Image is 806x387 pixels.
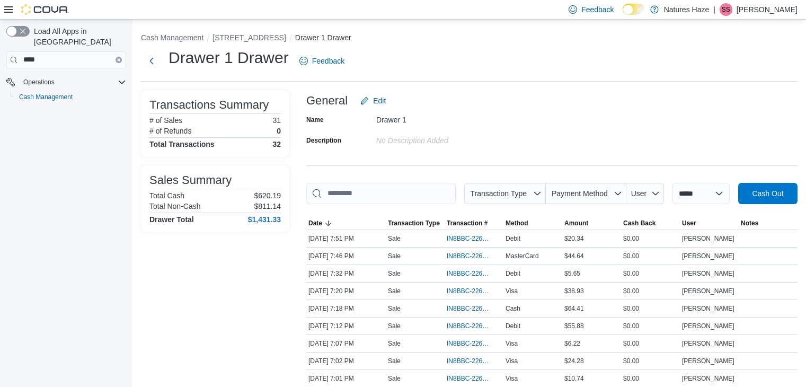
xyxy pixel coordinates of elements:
[388,357,401,365] p: Sale
[506,322,520,330] span: Debit
[682,234,734,243] span: [PERSON_NAME]
[680,217,739,230] button: User
[306,267,386,280] div: [DATE] 7:32 PM
[149,99,269,111] h3: Transactions Summary
[682,374,734,383] span: [PERSON_NAME]
[722,3,730,16] span: SS
[447,374,491,383] span: IN8BBC-226920
[739,217,798,230] button: Notes
[506,374,518,383] span: Visa
[306,320,386,332] div: [DATE] 7:12 PM
[447,267,501,280] button: IN8BBC-226926
[306,285,386,297] div: [DATE] 7:20 PM
[562,217,621,230] button: Amount
[564,357,584,365] span: $24.28
[373,95,386,106] span: Edit
[470,189,527,198] span: Transaction Type
[447,302,501,315] button: IN8BBC-226924
[506,219,528,227] span: Method
[19,93,73,101] span: Cash Management
[388,287,401,295] p: Sale
[581,4,614,15] span: Feedback
[141,32,798,45] nav: An example of EuiBreadcrumbs
[564,322,584,330] span: $55.88
[506,252,539,260] span: MasterCard
[149,191,184,200] h6: Total Cash
[376,111,518,124] div: Drawer 1
[682,219,696,227] span: User
[621,337,680,350] div: $0.00
[564,287,584,295] span: $38.93
[564,374,584,383] span: $10.74
[386,217,445,230] button: Transaction Type
[149,202,201,210] h6: Total Non-Cash
[447,372,501,385] button: IN8BBC-226920
[116,57,122,63] button: Clear input
[564,234,584,243] span: $20.34
[212,33,286,42] button: [STREET_ADDRESS]
[626,183,664,204] button: User
[564,269,580,278] span: $5.65
[447,285,501,297] button: IN8BBC-226925
[21,4,69,15] img: Cova
[19,76,126,89] span: Operations
[306,217,386,230] button: Date
[621,267,680,280] div: $0.00
[682,269,734,278] span: [PERSON_NAME]
[682,252,734,260] span: [PERSON_NAME]
[306,232,386,245] div: [DATE] 7:51 PM
[546,183,626,204] button: Payment Method
[682,322,734,330] span: [PERSON_NAME]
[682,287,734,295] span: [PERSON_NAME]
[447,232,501,245] button: IN8BBC-226928
[388,374,401,383] p: Sale
[564,304,584,313] span: $64.41
[720,3,732,16] div: Sina Sanjari
[2,75,130,90] button: Operations
[664,3,710,16] p: Natures Haze
[738,183,798,204] button: Cash Out
[623,4,645,15] input: Dark Mode
[19,76,59,89] button: Operations
[15,91,77,103] a: Cash Management
[23,78,55,86] span: Operations
[356,90,390,111] button: Edit
[388,304,401,313] p: Sale
[682,339,734,348] span: [PERSON_NAME]
[149,127,191,135] h6: # of Refunds
[506,304,520,313] span: Cash
[752,188,783,199] span: Cash Out
[621,285,680,297] div: $0.00
[447,252,491,260] span: IN8BBC-226927
[306,94,348,107] h3: General
[506,234,520,243] span: Debit
[306,337,386,350] div: [DATE] 7:07 PM
[737,3,798,16] p: [PERSON_NAME]
[447,322,491,330] span: IN8BBC-226923
[308,219,322,227] span: Date
[306,302,386,315] div: [DATE] 7:18 PM
[11,90,130,104] button: Cash Management
[447,320,501,332] button: IN8BBC-226923
[445,217,503,230] button: Transaction #
[306,250,386,262] div: [DATE] 7:46 PM
[388,339,401,348] p: Sale
[388,252,401,260] p: Sale
[713,3,715,16] p: |
[621,250,680,262] div: $0.00
[306,116,324,124] label: Name
[141,50,162,72] button: Next
[272,116,281,125] p: 31
[621,372,680,385] div: $0.00
[30,26,126,47] span: Load All Apps in [GEOGRAPHIC_DATA]
[447,287,491,295] span: IN8BBC-226925
[631,189,647,198] span: User
[447,269,491,278] span: IN8BBC-226926
[277,127,281,135] p: 0
[295,33,351,42] button: Drawer 1 Drawer
[149,215,194,224] h4: Drawer Total
[447,304,491,313] span: IN8BBC-226924
[254,191,281,200] p: $620.19
[682,304,734,313] span: [PERSON_NAME]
